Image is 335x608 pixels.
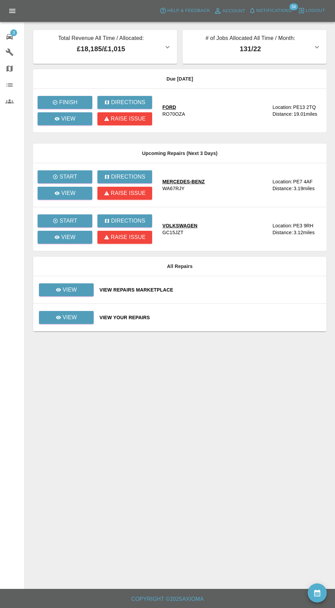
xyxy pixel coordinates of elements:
span: Help & Feedback [167,7,210,15]
p: Start [59,217,77,225]
p: View [61,233,76,241]
button: Total Revenue All Time / Allocated:£18,185/£1,015 [33,30,177,64]
a: View Repairs Marketplace [99,286,321,293]
div: 3.19 miles [294,185,321,192]
p: 131 / 22 [188,44,313,54]
div: MERCEDES-BENZ [162,178,205,185]
div: Distance: [272,229,293,236]
th: All Repairs [33,257,326,276]
button: availability [308,583,327,603]
button: Raise issue [97,231,152,244]
div: PE13 2TQ [293,104,316,111]
button: Open drawer [4,3,21,19]
button: Finish [38,96,92,109]
div: FORD [162,104,185,111]
div: WA67RJY [162,185,185,192]
a: View [39,314,94,320]
span: Logout [306,7,325,15]
a: View [39,311,94,324]
p: View [61,115,76,123]
h6: Copyright © 2025 Axioma [5,594,330,604]
button: Start [38,214,92,227]
button: Directions [97,170,152,183]
div: GC15JZT [162,229,184,236]
a: Account [212,5,247,16]
p: £18,185 / £1,015 [39,44,163,54]
a: MERCEDES-BENZWA67RJY [162,178,267,192]
a: View [38,187,92,200]
button: Directions [97,214,152,227]
p: Raise issue [111,233,146,241]
p: Directions [111,98,145,107]
th: Due [DATE] [33,69,326,89]
p: View [63,286,77,294]
div: Location: [272,104,292,111]
p: Start [59,173,77,181]
a: Location:PE7 4AFDistance:3.19miles [272,178,321,192]
div: Location: [272,178,292,185]
div: RO70OZA [162,111,185,117]
button: Directions [97,96,152,109]
div: PE7 4AF [293,178,312,185]
div: Distance: [272,111,293,117]
a: Location:PE13 2TQDistance:19.01miles [272,104,321,117]
button: Notifications [247,5,294,16]
a: View [39,283,94,296]
p: View [63,313,77,322]
a: Location:PE3 9RHDistance:3.12miles [272,222,321,236]
a: FORDRO70OZA [162,104,267,117]
a: VOLKSWAGENGC15JZT [162,222,267,236]
div: PE3 9RH [293,222,313,229]
th: Upcoming Repairs (Next 3 Days) [33,144,326,163]
button: Start [38,170,92,183]
button: Logout [296,5,327,16]
p: Directions [111,173,145,181]
div: 19.01 miles [294,111,321,117]
a: View [38,112,92,125]
a: View [39,287,94,292]
span: Notifications [256,7,292,15]
a: View [38,231,92,244]
p: Raise issue [111,115,146,123]
div: 3.12 miles [294,229,321,236]
p: Raise issue [111,189,146,197]
span: 34 [289,3,298,10]
a: View Your Repairs [99,314,321,321]
span: Account [223,7,245,15]
p: Directions [111,217,145,225]
span: 3 [10,29,17,36]
p: View [61,189,76,197]
button: Raise issue [97,112,152,125]
button: Help & Feedback [158,5,212,16]
button: Raise issue [97,187,152,200]
div: Location: [272,222,292,229]
p: Finish [59,98,77,107]
div: Distance: [272,185,293,192]
button: # of Jobs Allocated All Time / Month:131/22 [183,30,326,64]
p: # of Jobs Allocated All Time / Month: [188,34,313,44]
div: VOLKSWAGEN [162,222,198,229]
p: Total Revenue All Time / Allocated: [39,34,163,44]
